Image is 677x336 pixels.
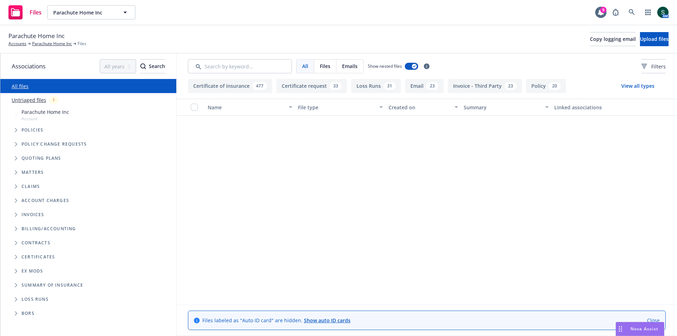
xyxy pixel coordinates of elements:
[12,96,46,104] a: Untriaged files
[47,5,135,19] button: Parachute Home Inc
[22,184,40,189] span: Claims
[8,41,26,47] a: Accounts
[600,7,606,13] div: 9
[78,41,86,47] span: Files
[12,62,45,71] span: Associations
[188,79,272,93] button: Certificate of insurance
[641,5,655,19] a: Switch app
[448,79,522,93] button: Invoice - Third Party
[0,107,176,222] div: Tree Example
[330,82,342,90] div: 33
[140,60,165,73] div: Search
[22,156,61,160] span: Quoting plans
[641,59,666,73] button: Filters
[609,5,623,19] a: Report a Bug
[22,128,44,132] span: Policies
[590,32,636,46] button: Copy logging email
[505,82,517,90] div: 23
[252,82,267,90] div: 477
[351,79,401,93] button: Loss Runs
[22,142,87,146] span: Policy change requests
[386,99,461,116] button: Created on
[630,326,658,332] span: Nova Assist
[22,269,43,273] span: Ex Mods
[304,317,350,324] a: Show auto ID cards
[22,213,44,217] span: Invoices
[551,99,642,116] button: Linked associations
[22,227,76,231] span: Billing/Accounting
[0,222,176,320] div: Folder Tree Example
[49,96,59,104] div: 1
[140,63,146,69] svg: Search
[342,62,358,70] span: Emails
[526,79,566,93] button: Policy
[53,9,114,16] span: Parachute Home Inc
[464,104,541,111] div: Summary
[22,311,35,316] span: BORs
[610,79,666,93] button: View all types
[554,104,639,111] div: Linked associations
[298,104,375,111] div: File type
[590,36,636,42] span: Copy logging email
[616,322,664,336] button: Nova Assist
[22,116,69,122] span: Account
[22,297,49,301] span: Loss Runs
[368,63,402,69] span: Show nested files
[191,104,198,111] input: Select all
[625,5,639,19] a: Search
[22,170,44,175] span: Matters
[320,62,330,70] span: Files
[22,241,50,245] span: Contracts
[22,255,55,259] span: Certificates
[140,59,165,73] button: SearchSearch
[549,82,561,90] div: 20
[389,104,451,111] div: Created on
[640,32,669,46] button: Upload files
[647,317,660,324] a: Close
[205,99,295,116] button: Name
[22,108,69,116] span: Parachute Home Inc
[640,36,669,42] span: Upload files
[616,322,625,336] div: Drag to move
[461,99,551,116] button: Summary
[12,83,29,90] a: All files
[657,7,669,18] img: photo
[22,283,83,287] span: Summary of insurance
[276,79,347,93] button: Certificate request
[426,82,438,90] div: 23
[22,198,69,203] span: Account charges
[651,63,666,70] span: Filters
[641,63,666,70] span: Filters
[202,317,350,324] span: Files labeled as "Auto ID card" are hidden.
[188,59,292,73] input: Search by keyword...
[6,2,44,22] a: Files
[302,62,308,70] span: All
[208,104,285,111] div: Name
[32,41,72,47] a: Parachute Home Inc
[30,10,42,15] span: Files
[405,79,444,93] button: Email
[8,31,65,41] span: Parachute Home Inc
[295,99,385,116] button: File type
[384,82,396,90] div: 31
